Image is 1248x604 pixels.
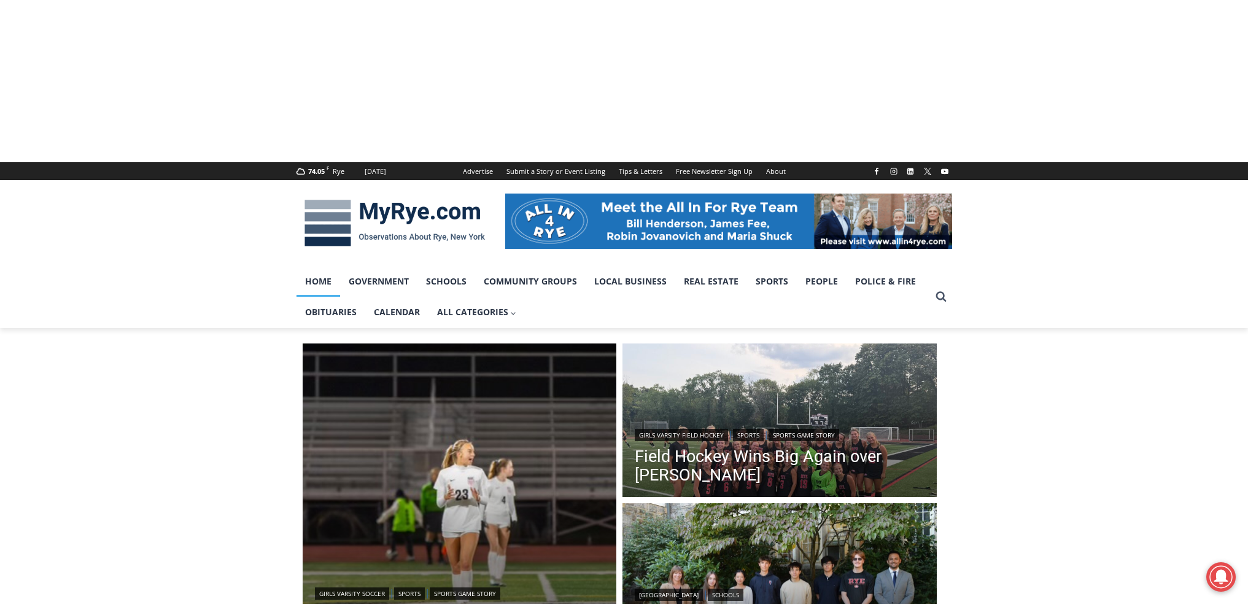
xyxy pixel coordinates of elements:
[430,587,500,600] a: Sports Game Story
[308,167,325,176] span: 74.05
[759,162,793,180] a: About
[635,586,924,601] div: |
[333,166,344,177] div: Rye
[296,266,340,297] a: Home
[417,266,475,297] a: Schools
[635,426,924,441] div: | |
[635,589,703,601] a: [GEOGRAPHIC_DATA]
[315,587,389,600] a: Girls Varsity Soccer
[747,266,797,297] a: Sports
[847,266,924,297] a: Police & Fire
[612,162,669,180] a: Tips & Letters
[930,286,952,308] button: View Search Form
[500,162,612,180] a: Submit a Story or Event Listing
[635,447,924,484] a: Field Hockey Wins Big Again over [PERSON_NAME]
[869,164,884,179] a: Facebook
[797,266,847,297] a: People
[456,162,793,180] nav: Secondary Navigation
[296,297,365,327] a: Obituaries
[937,164,952,179] a: YouTube
[365,297,428,327] a: Calendar
[340,266,417,297] a: Government
[315,585,546,600] div: | |
[903,164,918,179] a: Linkedin
[622,343,937,501] img: (PHOTO: The 2025 Rye Varsity Field Hockey team after their win vs Ursuline on Friday, September 5...
[622,343,937,501] a: Read More Field Hockey Wins Big Again over Harrison
[437,305,517,319] span: All Categories
[635,429,728,441] a: Girls Varsity Field Hockey
[365,166,386,177] div: [DATE]
[708,589,743,601] a: Schools
[920,164,935,179] a: X
[296,266,930,328] nav: Primary Navigation
[456,162,500,180] a: Advertise
[394,587,425,600] a: Sports
[475,266,586,297] a: Community Groups
[586,266,675,297] a: Local Business
[428,297,525,327] a: All Categories
[296,191,493,255] img: MyRye.com
[669,162,759,180] a: Free Newsletter Sign Up
[769,429,839,441] a: Sports Game Story
[327,165,329,171] span: F
[675,266,747,297] a: Real Estate
[505,194,952,249] img: All in for Rye
[886,164,901,179] a: Instagram
[733,429,764,441] a: Sports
